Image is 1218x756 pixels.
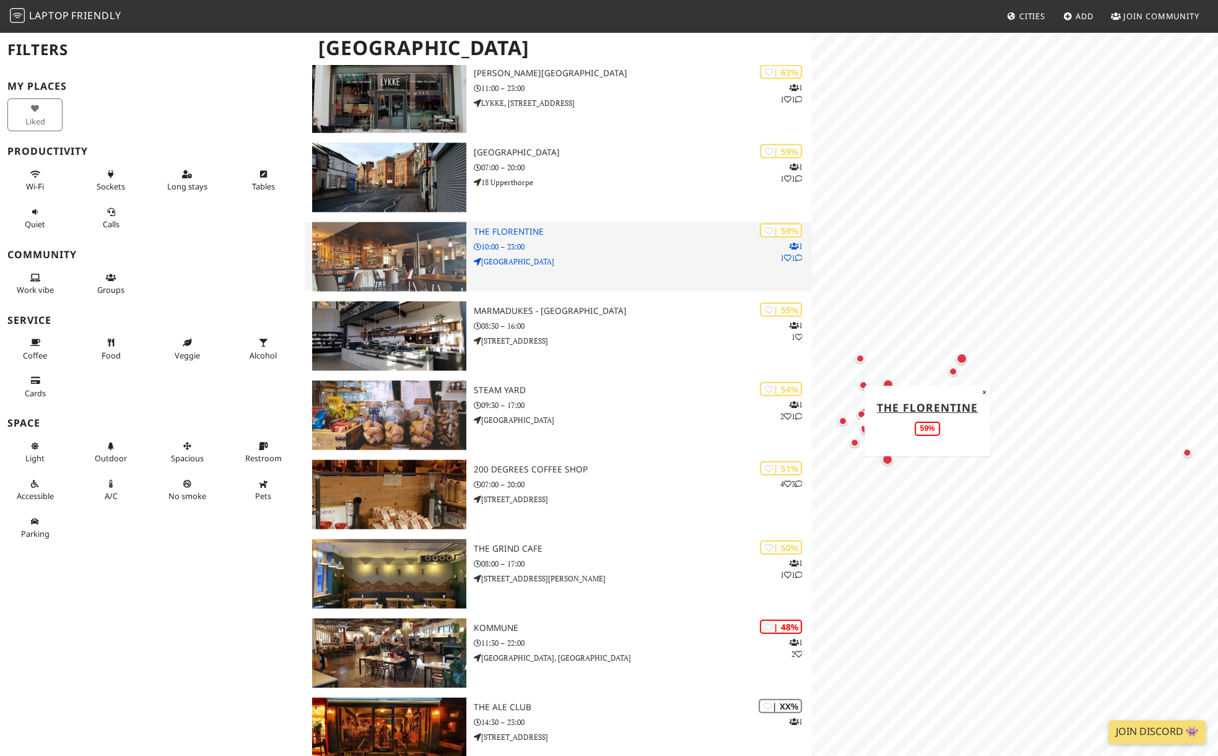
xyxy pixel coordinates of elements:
span: Group tables [97,284,124,295]
p: 11:00 – 23:00 [474,82,812,94]
div: Map marker [949,346,974,371]
div: | 59% [760,144,802,159]
button: Veggie [160,332,215,365]
button: Pets [236,474,291,506]
p: 1 [789,716,802,728]
button: Close popup [978,385,990,399]
button: Spacious [160,436,215,469]
span: Natural light [25,453,45,464]
div: Map marker [851,400,876,425]
p: [GEOGRAPHIC_DATA] [474,414,812,426]
h3: The Florentine [474,227,812,237]
a: Kommune | 48% 12 Kommune 11:30 – 22:00 [GEOGRAPHIC_DATA], [GEOGRAPHIC_DATA] [305,619,812,688]
div: Map marker [1175,440,1199,465]
img: Steam Yard [312,381,466,450]
div: Map marker [848,346,872,371]
button: Groups [84,267,139,300]
div: | 59% [760,224,802,238]
div: Map marker [875,447,900,472]
button: Parking [7,511,63,544]
h3: Productivity [7,146,297,157]
p: 14:30 – 23:00 [474,716,812,728]
p: [STREET_ADDRESS] [474,731,812,743]
p: 1 1 1 [780,240,802,264]
p: 1 1 [789,319,802,343]
div: 59% [915,422,940,436]
a: Marmadukes - Cambridge Street | 55% 11 Marmadukes - [GEOGRAPHIC_DATA] 08:30 – 16:00 [STREET_ADDRESS] [305,302,812,371]
p: 1 2 [789,637,802,660]
h3: [GEOGRAPHIC_DATA] [474,147,812,158]
h2: Filters [7,31,297,69]
div: Map marker [849,402,874,427]
button: No smoke [160,474,215,506]
h3: The Ale Club [474,702,812,713]
span: Outdoor area [95,453,127,464]
p: 1 2 1 [780,399,802,422]
h3: The Grind Cafe [474,544,812,554]
p: 18 Upperthorpe [474,176,812,188]
div: | 51% [760,461,802,476]
h3: Kommune [474,623,812,633]
div: Map marker [864,435,889,459]
img: Marmadukes - Cambridge Street [312,302,466,371]
p: 1 1 1 [780,82,802,105]
p: 10:00 – 23:00 [474,241,812,253]
h3: Community [7,249,297,261]
a: Cities [1002,5,1050,27]
img: 200 Degrees Coffee Shop [312,460,466,529]
img: LaptopFriendly [10,8,25,23]
span: Parking [21,528,50,539]
p: 09:30 – 17:00 [474,399,812,411]
p: [STREET_ADDRESS] [474,493,812,505]
span: Long stays [167,181,207,192]
h3: Service [7,315,297,326]
div: Map marker [876,372,900,397]
span: Friendly [71,9,121,22]
span: Stable Wi-Fi [26,181,44,192]
a: LaptopFriendly LaptopFriendly [10,6,121,27]
p: 4 3 [780,478,802,490]
p: [GEOGRAPHIC_DATA] [474,256,812,267]
h3: Marmadukes - [GEOGRAPHIC_DATA] [474,306,812,316]
a: 200 Degrees Coffee Shop | 51% 43 200 Degrees Coffee Shop 07:00 – 20:00 [STREET_ADDRESS] [305,460,812,529]
a: The Florentine | 59% 111 The Florentine 10:00 – 23:00 [GEOGRAPHIC_DATA] [305,222,812,292]
div: Map marker [842,430,867,455]
button: Restroom [236,436,291,469]
button: Light [7,436,63,469]
span: Smoke free [168,490,206,502]
span: Restroom [245,453,282,464]
button: Outdoor [84,436,139,469]
p: [STREET_ADDRESS][PERSON_NAME] [474,573,812,584]
img: LYKKE Sheffield [312,64,466,133]
span: Laptop [29,9,69,22]
span: Work-friendly tables [252,181,275,192]
p: 08:30 – 16:00 [474,320,812,332]
button: Sockets [84,164,139,197]
p: 07:00 – 20:00 [474,162,812,173]
div: | 48% [760,620,802,634]
div: Map marker [941,359,965,384]
span: Join Community [1123,11,1199,22]
p: 08:00 – 17:00 [474,558,812,570]
img: The Florentine [312,222,466,292]
div: Map marker [851,373,876,398]
button: Cards [7,370,63,403]
button: Wi-Fi [7,164,63,197]
a: Zest Centre | 59% 111 [GEOGRAPHIC_DATA] 07:00 – 20:00 18 Upperthorpe [305,143,812,212]
button: Coffee [7,332,63,365]
span: Add [1076,11,1094,22]
div: | 55% [760,303,802,317]
a: The Grind Cafe | 50% 111 The Grind Cafe 08:00 – 17:00 [STREET_ADDRESS][PERSON_NAME] [305,539,812,609]
p: [STREET_ADDRESS] [474,335,812,347]
span: Accessible [17,490,54,502]
div: | XX% [759,699,802,713]
p: 1 1 1 [780,557,802,581]
a: The Florentine [877,399,978,414]
button: Accessible [7,474,63,506]
span: Credit cards [25,388,46,399]
img: Kommune [312,619,466,688]
span: Video/audio calls [103,219,120,230]
p: [GEOGRAPHIC_DATA], [GEOGRAPHIC_DATA] [474,652,812,664]
div: | 54% [760,382,802,396]
p: LYKKE, [STREET_ADDRESS] [474,97,812,109]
